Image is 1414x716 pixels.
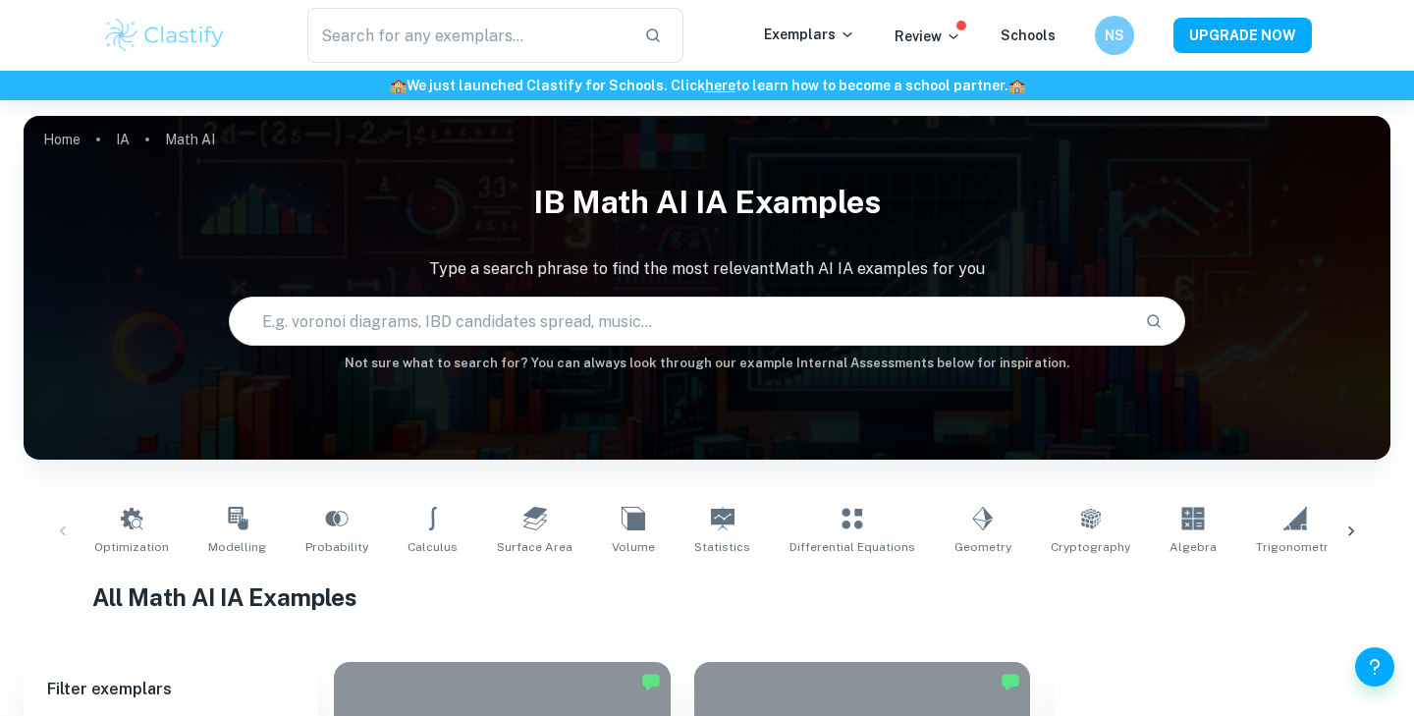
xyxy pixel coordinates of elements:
[408,538,458,556] span: Calculus
[307,8,628,63] input: Search for any exemplars...
[1095,16,1134,55] button: NS
[1008,78,1025,93] span: 🏫
[94,538,169,556] span: Optimization
[1355,647,1394,687] button: Help and Feedback
[705,78,735,93] a: here
[1256,538,1334,556] span: Trigonometry
[612,538,655,556] span: Volume
[1001,672,1020,691] img: Marked
[1001,28,1056,43] a: Schools
[789,538,915,556] span: Differential Equations
[1173,18,1312,53] button: UPGRADE NOW
[230,294,1129,349] input: E.g. voronoi diagrams, IBD candidates spread, music...
[43,126,81,153] a: Home
[116,126,130,153] a: IA
[102,16,227,55] img: Clastify logo
[24,257,1390,281] p: Type a search phrase to find the most relevant Math AI IA examples for you
[165,129,215,150] p: Math AI
[954,538,1011,556] span: Geometry
[208,538,266,556] span: Modelling
[497,538,572,556] span: Surface Area
[92,579,1323,615] h1: All Math AI IA Examples
[24,354,1390,373] h6: Not sure what to search for? You can always look through our example Internal Assessments below f...
[1104,25,1126,46] h6: NS
[764,24,855,45] p: Exemplars
[4,75,1410,96] h6: We just launched Clastify for Schools. Click to learn how to become a school partner.
[694,538,750,556] span: Statistics
[305,538,368,556] span: Probability
[1169,538,1217,556] span: Algebra
[641,672,661,691] img: Marked
[24,171,1390,234] h1: IB Math AI IA examples
[895,26,961,47] p: Review
[1137,304,1170,338] button: Search
[1051,538,1130,556] span: Cryptography
[390,78,407,93] span: 🏫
